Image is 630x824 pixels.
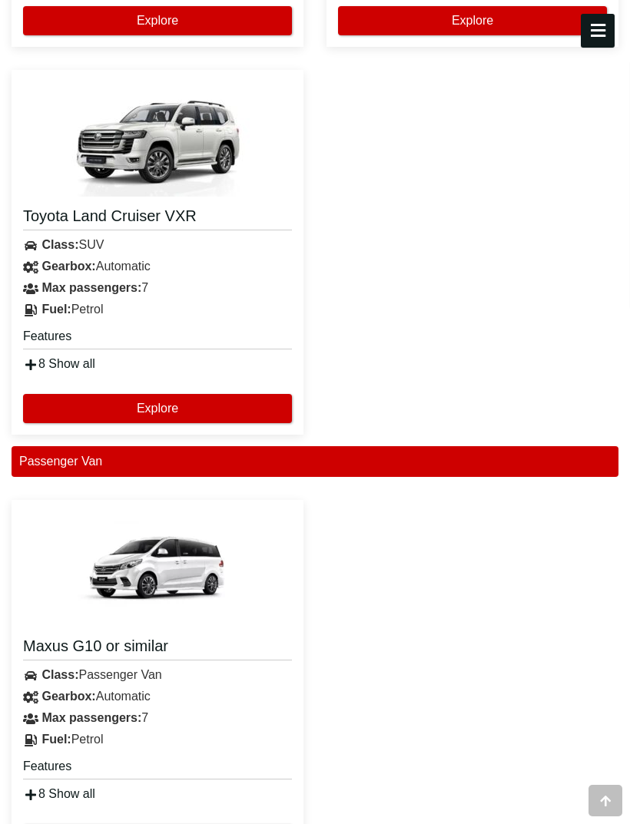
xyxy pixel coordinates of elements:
[23,6,292,35] button: Explore
[65,511,250,627] img: Maxus G10 or similar
[12,256,303,277] div: Automatic
[23,206,292,230] a: Toyota Land Cruiser VXR
[41,260,95,273] strong: Gearbox:
[12,299,303,320] div: Petrol
[41,690,95,703] strong: Gearbox:
[23,636,292,660] a: Maxus G10 or similar
[23,787,95,800] a: 8 Show all
[23,758,292,779] h5: Features
[12,277,303,299] div: 7
[65,81,250,197] img: Toyota Land Cruiser VXR
[12,686,303,707] div: Automatic
[12,664,303,686] div: Passenger Van
[23,328,292,349] h5: Features
[12,446,618,477] div: Passenger Van
[23,394,292,423] button: Explore
[12,234,303,256] div: SUV
[41,668,78,681] strong: Class:
[589,785,622,816] div: Go to top
[41,281,141,294] strong: Max passengers:
[41,733,71,746] strong: Fuel:
[41,711,141,724] strong: Max passengers:
[338,6,607,35] button: Explore
[41,238,78,251] strong: Class:
[12,707,303,729] div: 7
[12,729,303,750] div: Petrol
[41,303,71,316] strong: Fuel:
[23,357,95,370] a: 8 Show all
